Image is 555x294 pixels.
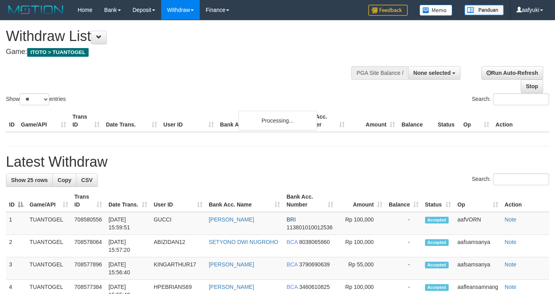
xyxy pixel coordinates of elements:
th: Bank Acc. Name: activate to sort column ascending [206,190,284,212]
th: Game/API: activate to sort column ascending [26,190,71,212]
th: Date Trans. [103,110,160,132]
a: SETYONO DWI NUGROHO [209,239,278,245]
a: Show 25 rows [6,173,53,187]
th: ID [6,110,18,132]
label: Search: [472,93,549,105]
a: [PERSON_NAME] [209,261,254,268]
td: - [386,257,422,280]
td: - [386,235,422,257]
th: ID: activate to sort column descending [6,190,26,212]
span: BCA [286,284,297,290]
label: Show entries [6,93,66,105]
span: Show 25 rows [11,177,48,183]
span: Copy 113801010012536 to clipboard [286,224,332,231]
td: aafVORN [454,212,501,235]
img: Button%20Memo.svg [419,5,453,16]
span: Accepted [425,239,449,246]
td: [DATE] 15:56:40 [105,257,150,280]
span: BCA [286,239,297,245]
h1: Latest Withdraw [6,154,549,170]
td: TUANTOGEL [26,257,71,280]
a: CSV [76,173,98,187]
th: User ID: activate to sort column ascending [150,190,206,212]
a: Note [505,284,516,290]
a: [PERSON_NAME] [209,216,254,223]
th: Bank Acc. Name [217,110,298,132]
th: Action [492,110,549,132]
div: Processing... [238,111,317,130]
button: None selected [408,66,460,80]
a: Note [505,239,516,245]
input: Search: [493,93,549,105]
a: Note [505,216,516,223]
td: aafsamsanya [454,235,501,257]
td: 708577896 [71,257,106,280]
th: Op: activate to sort column ascending [454,190,501,212]
span: Copy [58,177,71,183]
a: [PERSON_NAME] [209,284,254,290]
select: Showentries [20,93,49,105]
th: Bank Acc. Number: activate to sort column ascending [283,190,336,212]
img: panduan.png [464,5,504,15]
td: 708580556 [71,212,106,235]
td: - [386,212,422,235]
th: Status [434,110,460,132]
span: BCA [286,261,297,268]
th: Amount: activate to sort column ascending [336,190,386,212]
td: 1 [6,212,26,235]
a: Copy [52,173,76,187]
td: TUANTOGEL [26,235,71,257]
span: Accepted [425,262,449,268]
span: CSV [81,177,93,183]
th: Game/API [18,110,69,132]
div: PGA Site Balance / [351,66,408,80]
td: Rp 55,000 [336,257,386,280]
th: Status: activate to sort column ascending [422,190,455,212]
td: aafsamsanya [454,257,501,280]
h1: Withdraw List [6,28,362,44]
td: [DATE] 15:57:20 [105,235,150,257]
span: Copy 8038065860 to clipboard [299,239,330,245]
td: Rp 100,000 [336,212,386,235]
span: BRI [286,216,295,223]
th: Trans ID [69,110,103,132]
td: KINGARTHUR17 [150,257,206,280]
td: GUCCI [150,212,206,235]
span: Accepted [425,284,449,291]
a: Run Auto-Refresh [481,66,543,80]
th: Trans ID: activate to sort column ascending [71,190,106,212]
th: Action [501,190,549,212]
img: Feedback.jpg [368,5,408,16]
span: ITOTO > TUANTOGEL [27,48,89,57]
a: Stop [521,80,543,93]
td: TUANTOGEL [26,212,71,235]
label: Search: [472,173,549,185]
th: User ID [160,110,217,132]
td: [DATE] 15:59:51 [105,212,150,235]
span: Copy 3460610825 to clipboard [299,284,330,290]
input: Search: [493,173,549,185]
td: 3 [6,257,26,280]
span: Accepted [425,217,449,223]
a: Note [505,261,516,268]
th: Balance [398,110,434,132]
span: None selected [413,70,451,76]
th: Op [460,110,492,132]
h4: Game: [6,48,362,56]
th: Amount [348,110,398,132]
td: 708578064 [71,235,106,257]
td: Rp 100,000 [336,235,386,257]
img: MOTION_logo.png [6,4,66,16]
td: ABIZIDAN12 [150,235,206,257]
th: Date Trans.: activate to sort column ascending [105,190,150,212]
th: Balance: activate to sort column ascending [386,190,422,212]
th: Bank Acc. Number [297,110,348,132]
td: 2 [6,235,26,257]
span: Copy 3790690639 to clipboard [299,261,330,268]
